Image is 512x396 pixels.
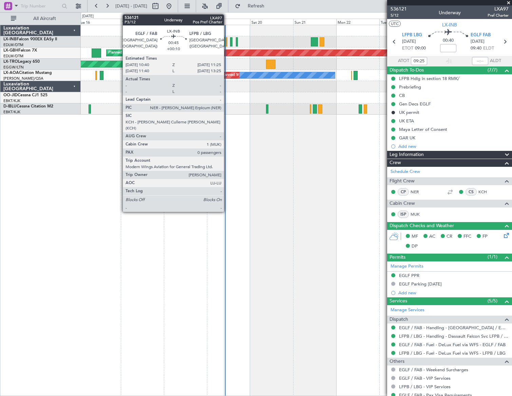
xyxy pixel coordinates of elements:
[415,45,426,52] span: 09:00
[399,333,509,339] a: LFPB / LBG - Handling - Dassault Falcon Svc LFPB / LBG
[391,13,407,18] span: 5/12
[82,14,94,19] div: [DATE]
[463,233,471,240] span: FFC
[390,297,407,305] span: Services
[411,211,426,217] a: MUK
[3,93,18,97] span: OO-JID
[3,71,52,75] a: LX-AOACitation Mustang
[390,200,415,207] span: Cabin Crew
[398,143,509,149] div: Add new
[390,159,401,167] span: Crew
[3,71,19,75] span: LX-AOA
[399,384,451,390] a: LFPB / LBG - VIP Services
[399,118,414,124] div: UK ETA
[488,253,497,260] span: (1/1)
[391,307,424,314] a: Manage Services
[443,37,454,44] span: 00:40
[472,57,488,65] input: --:--
[390,66,424,74] span: Dispatch To-Dos
[115,3,147,9] span: [DATE] - [DATE]
[293,19,336,25] div: Sun 21
[391,5,407,13] span: 536121
[164,19,207,25] div: Thu 18
[175,48,217,58] div: Planned Maint Nurnberg
[398,188,409,196] div: CP
[412,233,418,240] span: MF
[390,358,404,365] span: Others
[398,58,409,64] span: ATOT
[78,19,121,25] div: Tue 16
[488,297,497,304] span: (5/5)
[3,98,20,103] a: EBKT/KJK
[390,254,405,261] span: Permits
[399,350,506,356] a: LFPB / LBG - Fuel - DeLux Fuel via WFS - LFPB / LBG
[488,13,509,18] span: Pref Charter
[411,57,427,65] input: --:--
[250,19,293,25] div: Sat 20
[399,101,431,107] div: Gen Decs EGLF
[242,4,270,8] span: Refresh
[471,45,481,52] span: 09:40
[3,42,23,47] a: EDLW/DTM
[399,367,468,373] a: EGLF / FAB - Weekend Surcharges
[399,325,509,331] a: EGLF / FAB - Handling - [GEOGRAPHIC_DATA] / EGLF / FAB
[447,233,452,240] span: CR
[7,13,74,24] button: All Aircraft
[3,65,24,70] a: EGGW/LTN
[390,177,415,185] span: Flight Crew
[399,273,419,278] div: EGLF PPR
[18,16,72,21] span: All Aircraft
[399,375,451,381] a: EGLF / FAB - VIP Services
[466,188,477,196] div: CS
[399,110,419,115] div: UK permit
[3,48,37,53] a: LX-GBHFalcon 7X
[439,9,461,16] div: Underway
[478,189,494,195] a: KCH
[412,243,418,250] span: DP
[429,233,435,240] span: AC
[471,38,485,45] span: [DATE]
[379,19,422,25] div: Tue 23
[3,76,43,81] a: [PERSON_NAME]/QSA
[399,93,405,98] div: CB
[399,84,421,90] div: Prebriefing
[391,263,423,270] a: Manage Permits
[108,48,215,58] div: Planned Maint [GEOGRAPHIC_DATA] ([GEOGRAPHIC_DATA])
[3,104,17,108] span: D-IBLU
[399,135,415,141] div: GAR UK
[411,189,426,195] a: NER
[482,233,488,240] span: FP
[402,32,422,39] span: LFPB LBG
[442,21,457,28] span: LX-INB
[490,58,501,64] span: ALDT
[389,21,401,27] button: UTC
[3,37,57,41] a: LX-INBFalcon 900EX EASy II
[390,316,408,323] span: Dispatch
[3,37,17,41] span: LX-INB
[402,38,416,45] span: [DATE]
[221,70,297,80] div: Planned Maint Nice ([GEOGRAPHIC_DATA])
[3,48,18,53] span: LX-GBH
[402,45,413,52] span: ETOT
[399,126,447,132] div: Maya Letter of Consent
[391,169,420,175] a: Schedule Crew
[399,76,459,81] div: LFPB Hdlg in section 18 RMK/
[3,60,40,64] a: LX-TROLegacy 650
[488,5,509,13] span: LXA97
[207,19,250,25] div: Fri 19
[390,222,454,230] span: Dispatch Checks and Weather
[3,104,53,108] a: D-IBLUCessna Citation M2
[121,19,164,25] div: Wed 17
[398,290,509,296] div: Add new
[3,93,48,97] a: OO-JIDCessna CJ1 525
[483,45,494,52] span: ELDT
[3,54,23,59] a: EDLW/DTM
[336,19,379,25] div: Mon 22
[3,110,20,115] a: EBKT/KJK
[21,1,60,11] input: Trip Number
[3,60,18,64] span: LX-TRO
[146,70,212,80] div: No Crew Nice ([GEOGRAPHIC_DATA])
[390,151,424,159] span: Leg Information
[398,211,409,218] div: ISP
[232,1,272,12] button: Refresh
